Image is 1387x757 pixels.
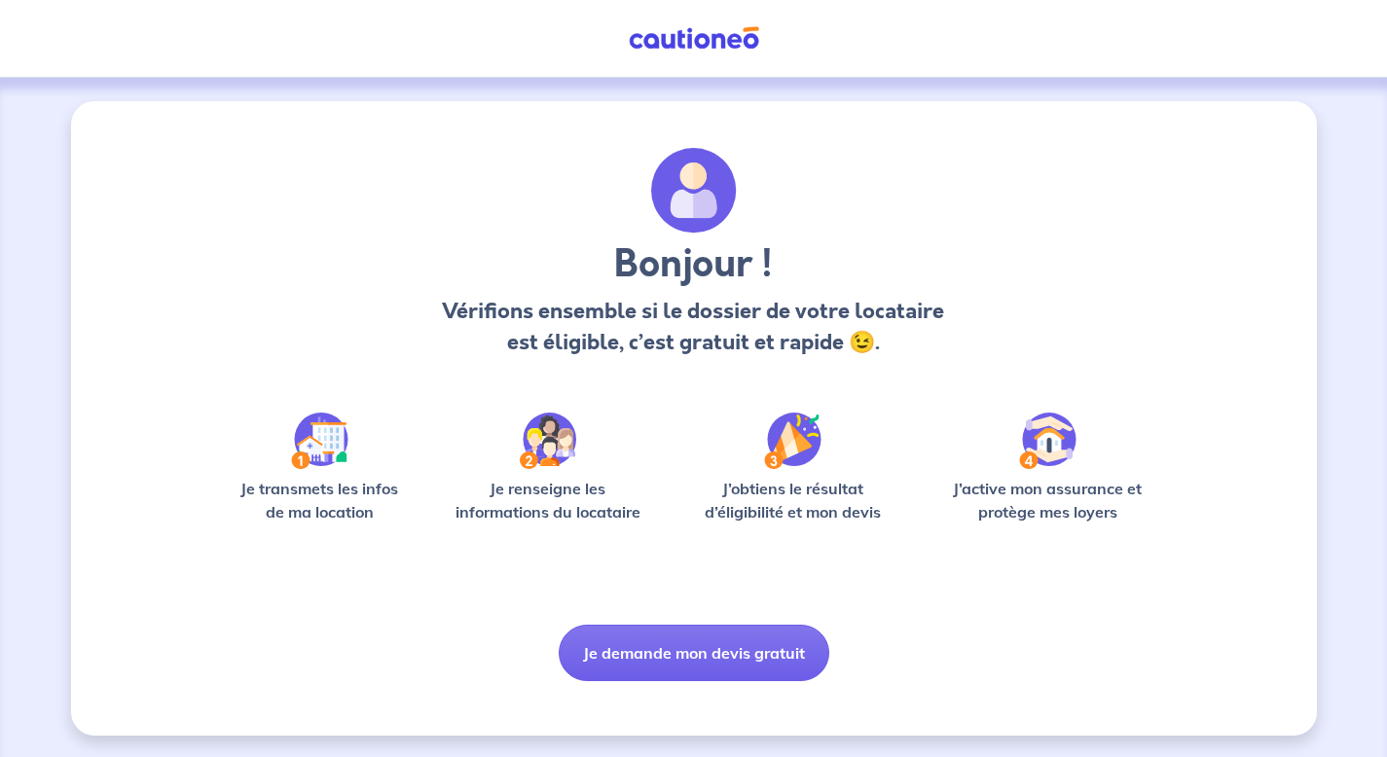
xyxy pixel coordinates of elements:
p: Je transmets les infos de ma location [227,477,413,523]
h3: Bonjour ! [437,241,950,288]
button: Je demande mon devis gratuit [559,625,829,681]
img: /static/bfff1cf634d835d9112899e6a3df1a5d/Step-4.svg [1019,413,1077,469]
img: archivate [651,148,737,234]
img: /static/90a569abe86eec82015bcaae536bd8e6/Step-1.svg [291,413,348,469]
p: J’active mon assurance et protège mes loyers [934,477,1161,523]
img: /static/c0a346edaed446bb123850d2d04ad552/Step-2.svg [520,413,576,469]
p: Vérifions ensemble si le dossier de votre locataire est éligible, c’est gratuit et rapide 😉. [437,296,950,358]
p: Je renseigne les informations du locataire [444,477,653,523]
p: J’obtiens le résultat d’éligibilité et mon devis [683,477,903,523]
img: Cautioneo [621,26,767,51]
img: /static/f3e743aab9439237c3e2196e4328bba9/Step-3.svg [764,413,821,469]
